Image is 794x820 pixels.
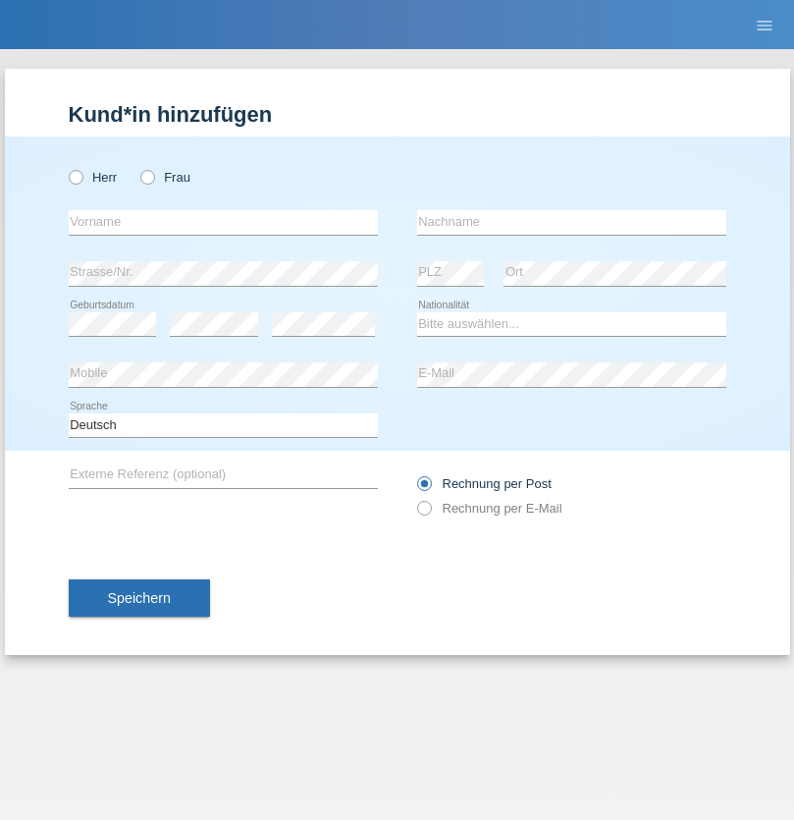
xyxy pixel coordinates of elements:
label: Rechnung per Post [417,476,552,491]
label: Frau [140,170,190,185]
label: Rechnung per E-Mail [417,501,562,516]
span: Speichern [108,590,171,606]
button: Speichern [69,579,210,617]
input: Frau [140,170,153,183]
h1: Kund*in hinzufügen [69,102,726,127]
input: Herr [69,170,81,183]
i: menu [755,16,774,35]
input: Rechnung per E-Mail [417,501,430,525]
input: Rechnung per Post [417,476,430,501]
label: Herr [69,170,118,185]
a: menu [745,19,784,30]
